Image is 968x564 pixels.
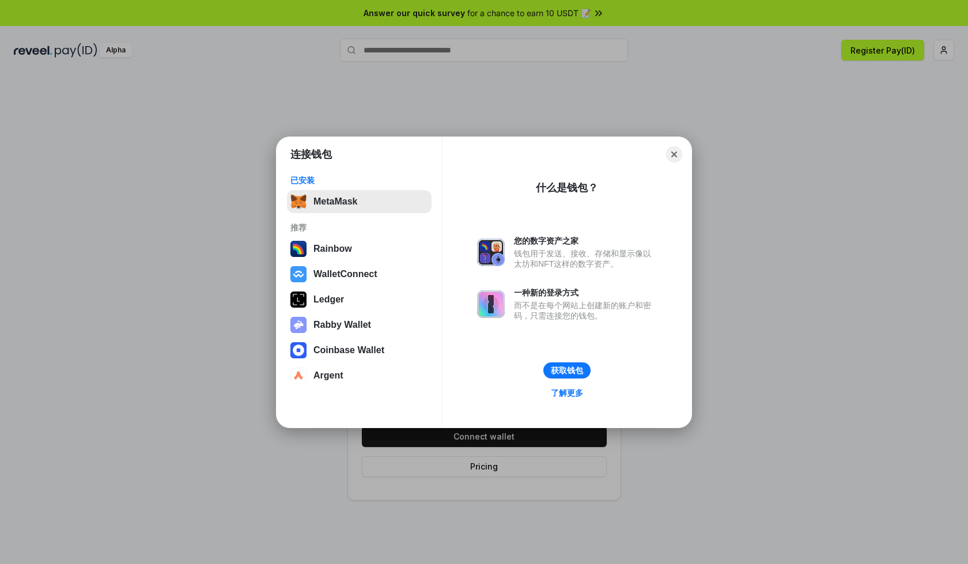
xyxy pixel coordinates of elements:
[287,288,432,311] button: Ledger
[313,269,377,279] div: WalletConnect
[290,292,307,308] img: svg+xml,%3Csvg%20xmlns%3D%22http%3A%2F%2Fwww.w3.org%2F2000%2Fsvg%22%20width%3D%2228%22%20height%3...
[290,175,428,186] div: 已安装
[313,244,352,254] div: Rainbow
[313,345,384,355] div: Coinbase Wallet
[290,147,332,161] h1: 连接钱包
[477,290,505,318] img: svg+xml,%3Csvg%20xmlns%3D%22http%3A%2F%2Fwww.w3.org%2F2000%2Fsvg%22%20fill%3D%22none%22%20viewBox...
[536,181,598,195] div: 什么是钱包？
[514,300,657,321] div: 而不是在每个网站上创建新的账户和密码，只需连接您的钱包。
[287,190,432,213] button: MetaMask
[290,222,428,233] div: 推荐
[551,365,583,376] div: 获取钱包
[290,241,307,257] img: svg+xml,%3Csvg%20width%3D%22120%22%20height%3D%22120%22%20viewBox%3D%220%200%20120%20120%22%20fil...
[544,385,590,400] a: 了解更多
[290,266,307,282] img: svg+xml,%3Csvg%20width%3D%2228%22%20height%3D%2228%22%20viewBox%3D%220%200%2028%2028%22%20fill%3D...
[514,236,657,246] div: 您的数字资产之家
[287,313,432,336] button: Rabby Wallet
[287,339,432,362] button: Coinbase Wallet
[287,237,432,260] button: Rainbow
[290,317,307,333] img: svg+xml,%3Csvg%20xmlns%3D%22http%3A%2F%2Fwww.w3.org%2F2000%2Fsvg%22%20fill%3D%22none%22%20viewBox...
[290,194,307,210] img: svg+xml,%3Csvg%20fill%3D%22none%22%20height%3D%2233%22%20viewBox%3D%220%200%2035%2033%22%20width%...
[551,388,583,398] div: 了解更多
[313,370,343,381] div: Argent
[514,248,657,269] div: 钱包用于发送、接收、存储和显示像以太坊和NFT这样的数字资产。
[290,368,307,384] img: svg+xml,%3Csvg%20width%3D%2228%22%20height%3D%2228%22%20viewBox%3D%220%200%2028%2028%22%20fill%3D...
[313,196,357,207] div: MetaMask
[543,362,591,378] button: 获取钱包
[514,287,657,298] div: 一种新的登录方式
[313,294,344,305] div: Ledger
[313,320,371,330] div: Rabby Wallet
[287,263,432,286] button: WalletConnect
[290,342,307,358] img: svg+xml,%3Csvg%20width%3D%2228%22%20height%3D%2228%22%20viewBox%3D%220%200%2028%2028%22%20fill%3D...
[477,239,505,266] img: svg+xml,%3Csvg%20xmlns%3D%22http%3A%2F%2Fwww.w3.org%2F2000%2Fsvg%22%20fill%3D%22none%22%20viewBox...
[287,364,432,387] button: Argent
[666,146,682,162] button: Close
